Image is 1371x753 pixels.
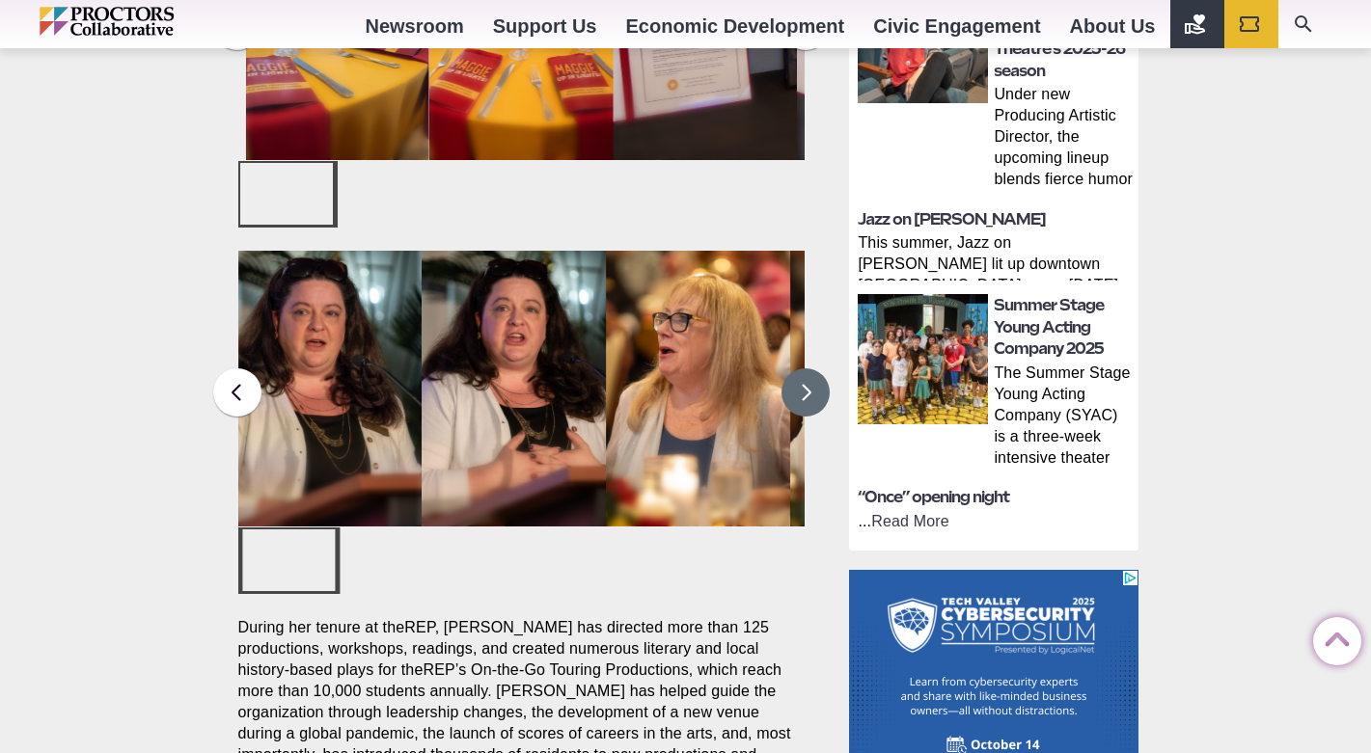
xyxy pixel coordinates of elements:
button: Previous slide [213,368,261,417]
img: Proctors logo [40,7,257,36]
p: This summer, Jazz on [PERSON_NAME] lit up downtown [GEOGRAPHIC_DATA] every [DATE] with live, lunc... [858,232,1133,281]
a: Summer Stage Young Acting Company 2025 [994,296,1104,358]
a: “Once” opening night [858,488,1009,506]
a: Back to Top [1313,618,1352,657]
p: The Summer Stage Young Acting Company (SYAC) is a three‑week intensive theater program held at [G... [994,363,1133,472]
a: Read More [871,513,949,529]
a: Jazz on [PERSON_NAME] [858,210,1046,229]
p: ... [858,511,1133,532]
button: Next slide [781,368,830,417]
img: thumbnail: Summer Stage Young Acting Company 2025 [858,294,988,424]
p: Under new Producing Artistic Director, the upcoming lineup blends fierce humor and dazzling theat... [994,84,1133,194]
